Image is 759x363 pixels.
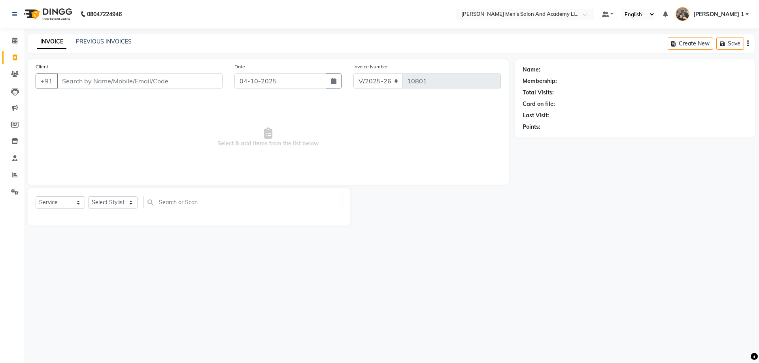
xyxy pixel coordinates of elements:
[668,38,713,50] button: Create New
[523,88,554,97] div: Total Visits:
[523,77,557,85] div: Membership:
[36,98,501,177] span: Select & add items from the list below
[523,111,549,120] div: Last Visit:
[20,3,74,25] img: logo
[676,7,689,21] img: NISHIT SURANI 1
[36,63,48,70] label: Client
[37,35,66,49] a: INVOICE
[716,38,744,50] button: Save
[234,63,245,70] label: Date
[76,38,132,45] a: PREVIOUS INVOICES
[693,10,744,19] span: [PERSON_NAME] 1
[57,73,223,88] input: Search by Name/Mobile/Email/Code
[353,63,388,70] label: Invoice Number
[523,100,555,108] div: Card on file:
[523,123,540,131] div: Points:
[87,3,122,25] b: 08047224946
[36,73,58,88] button: +91
[523,66,540,74] div: Name:
[143,196,342,208] input: Search or Scan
